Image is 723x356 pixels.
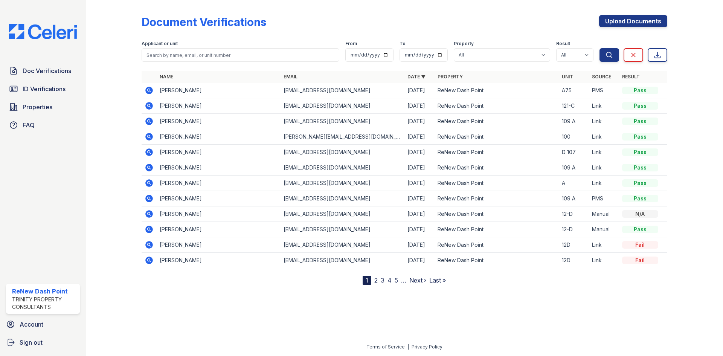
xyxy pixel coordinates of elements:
td: Manual [589,222,619,237]
div: | [407,344,409,350]
td: 109 A [559,160,589,176]
a: 4 [387,277,392,284]
a: Property [438,74,463,79]
a: Next › [409,277,426,284]
td: [PERSON_NAME] [157,160,281,176]
td: Manual [589,206,619,222]
a: ID Verifications [6,81,80,96]
span: Account [20,320,43,329]
a: Email [284,74,297,79]
td: [EMAIL_ADDRESS][DOMAIN_NAME] [281,206,404,222]
a: Properties [6,99,80,115]
td: 109 A [559,191,589,206]
td: ReNew Dash Point [435,253,558,268]
label: Property [454,41,474,47]
td: [EMAIL_ADDRESS][DOMAIN_NAME] [281,176,404,191]
td: [DATE] [404,114,435,129]
div: Pass [622,133,658,141]
div: Pass [622,102,658,110]
span: Doc Verifications [23,66,71,75]
td: [DATE] [404,237,435,253]
div: Pass [622,87,658,94]
label: Result [556,41,570,47]
td: [PERSON_NAME][EMAIL_ADDRESS][DOMAIN_NAME] [281,129,404,145]
td: ReNew Dash Point [435,160,558,176]
td: 100 [559,129,589,145]
span: Properties [23,102,52,112]
td: Link [589,129,619,145]
a: Last » [429,277,446,284]
td: [PERSON_NAME] [157,83,281,98]
div: Trinity Property Consultants [12,296,77,311]
td: 121-C [559,98,589,114]
button: Sign out [3,335,83,350]
span: … [401,276,406,285]
td: Link [589,114,619,129]
td: [DATE] [404,129,435,145]
span: FAQ [23,121,35,130]
td: ReNew Dash Point [435,129,558,145]
td: [EMAIL_ADDRESS][DOMAIN_NAME] [281,145,404,160]
a: Result [622,74,640,79]
td: ReNew Dash Point [435,191,558,206]
td: [PERSON_NAME] [157,222,281,237]
td: ReNew Dash Point [435,83,558,98]
td: [DATE] [404,191,435,206]
td: [PERSON_NAME] [157,191,281,206]
div: Pass [622,179,658,187]
td: Link [589,160,619,176]
td: [EMAIL_ADDRESS][DOMAIN_NAME] [281,83,404,98]
span: Sign out [20,338,43,347]
td: Link [589,98,619,114]
td: PMS [589,191,619,206]
label: From [345,41,357,47]
td: [DATE] [404,145,435,160]
a: Unit [562,74,573,79]
td: [PERSON_NAME] [157,114,281,129]
a: Privacy Policy [412,344,442,350]
img: CE_Logo_Blue-a8612792a0a2168367f1c8372b55b34899dd931a85d93a1a3d3e32e68fde9ad4.png [3,24,83,39]
td: [EMAIL_ADDRESS][DOMAIN_NAME] [281,253,404,268]
td: [DATE] [404,160,435,176]
div: Pass [622,148,658,156]
div: Pass [622,195,658,202]
td: [PERSON_NAME] [157,253,281,268]
td: [EMAIL_ADDRESS][DOMAIN_NAME] [281,237,404,253]
input: Search by name, email, or unit number [142,48,339,62]
td: 109 A [559,114,589,129]
div: Pass [622,164,658,171]
td: A75 [559,83,589,98]
td: 12-D [559,222,589,237]
td: [DATE] [404,98,435,114]
td: [PERSON_NAME] [157,206,281,222]
a: FAQ [6,118,80,133]
td: [PERSON_NAME] [157,129,281,145]
span: ID Verifications [23,84,66,93]
td: 12D [559,237,589,253]
a: 5 [395,277,398,284]
a: Terms of Service [366,344,405,350]
td: [EMAIL_ADDRESS][DOMAIN_NAME] [281,98,404,114]
label: To [400,41,406,47]
td: ReNew Dash Point [435,206,558,222]
td: [EMAIL_ADDRESS][DOMAIN_NAME] [281,222,404,237]
td: A [559,176,589,191]
td: ReNew Dash Point [435,114,558,129]
div: Document Verifications [142,15,266,29]
td: [EMAIL_ADDRESS][DOMAIN_NAME] [281,114,404,129]
div: ReNew Dash Point [12,287,77,296]
td: [EMAIL_ADDRESS][DOMAIN_NAME] [281,160,404,176]
td: ReNew Dash Point [435,145,558,160]
div: Fail [622,257,658,264]
td: [DATE] [404,206,435,222]
td: 12D [559,253,589,268]
a: Doc Verifications [6,63,80,78]
td: 12-D [559,206,589,222]
td: D 107 [559,145,589,160]
td: [DATE] [404,83,435,98]
td: [PERSON_NAME] [157,98,281,114]
div: Fail [622,241,658,249]
td: ReNew Dash Point [435,222,558,237]
a: 2 [374,277,378,284]
td: Link [589,176,619,191]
